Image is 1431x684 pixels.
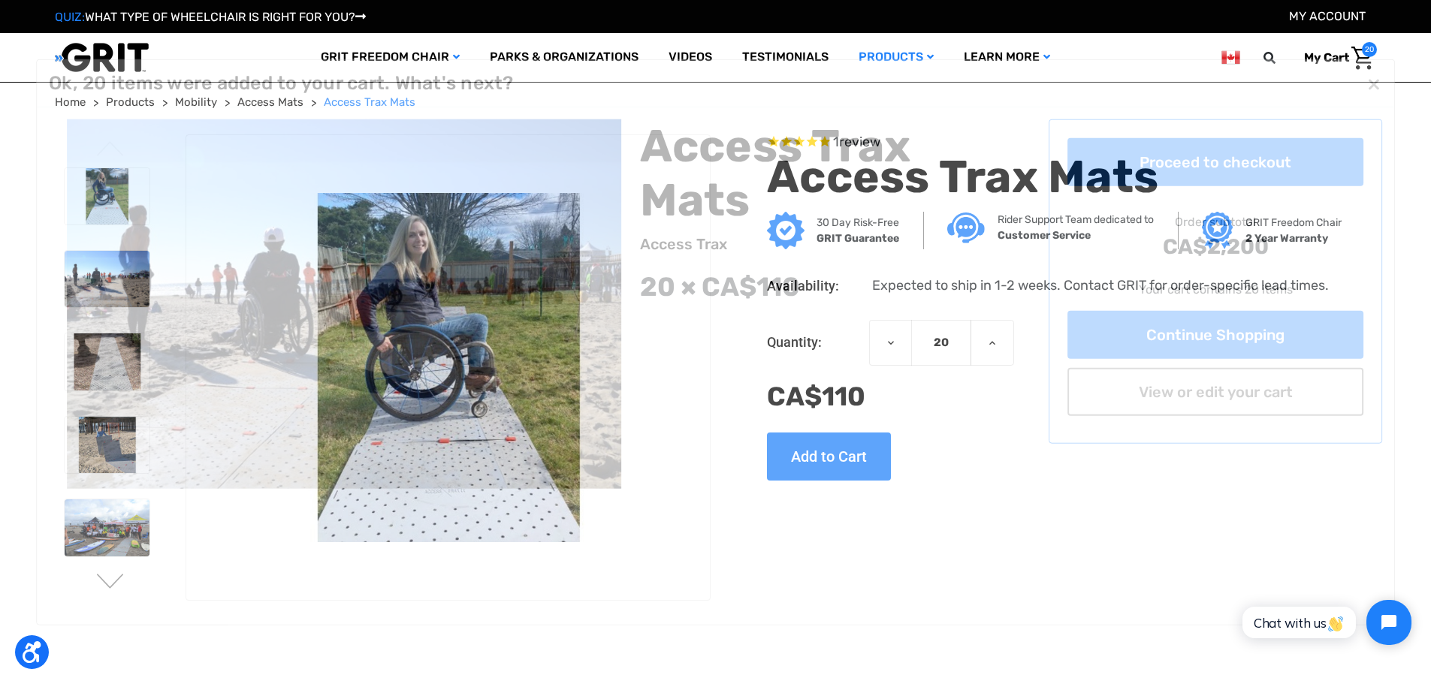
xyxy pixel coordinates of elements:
[1067,212,1363,262] div: Order subtotal
[55,10,85,24] span: QUIZ:
[843,33,948,82] a: Products
[1304,50,1349,65] span: My Cart
[1367,69,1381,98] span: ×
[49,71,514,94] h1: Ok, 20 items were added to your cart. What's next?
[1067,137,1363,185] a: Proceed to checkout
[1226,587,1424,658] iframe: Tidio Chat
[726,33,843,82] a: Testimonials
[1067,367,1363,415] a: View or edit your cart
[1067,231,1363,262] strong: CA$‌2,200
[1270,42,1293,74] input: Search
[640,232,1031,255] div: Access Trax
[1362,42,1377,57] span: 20
[948,33,1064,82] a: Learn More
[55,42,149,73] img: GRIT All-Terrain Wheelchair and Mobility Equipment
[640,267,1031,306] div: 20 × CA$‌110
[1351,47,1373,70] img: Cart
[1289,9,1366,23] a: Account
[67,119,622,489] img: Access Trax Mats
[1293,42,1377,74] a: Cart with 20 items
[474,33,653,82] a: Parks & Organizations
[55,10,366,24] a: QUIZ:WHAT TYPE OF WHEELCHAIR IS RIGHT FOR YOU?
[1067,280,1363,298] p: Your cart contains 20 items
[1067,310,1363,358] a: Continue Shopping
[653,33,726,82] a: Videos
[305,33,474,82] a: GRIT Freedom Chair
[640,119,1031,227] h2: Access Trax Mats
[1221,48,1239,67] img: ca.png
